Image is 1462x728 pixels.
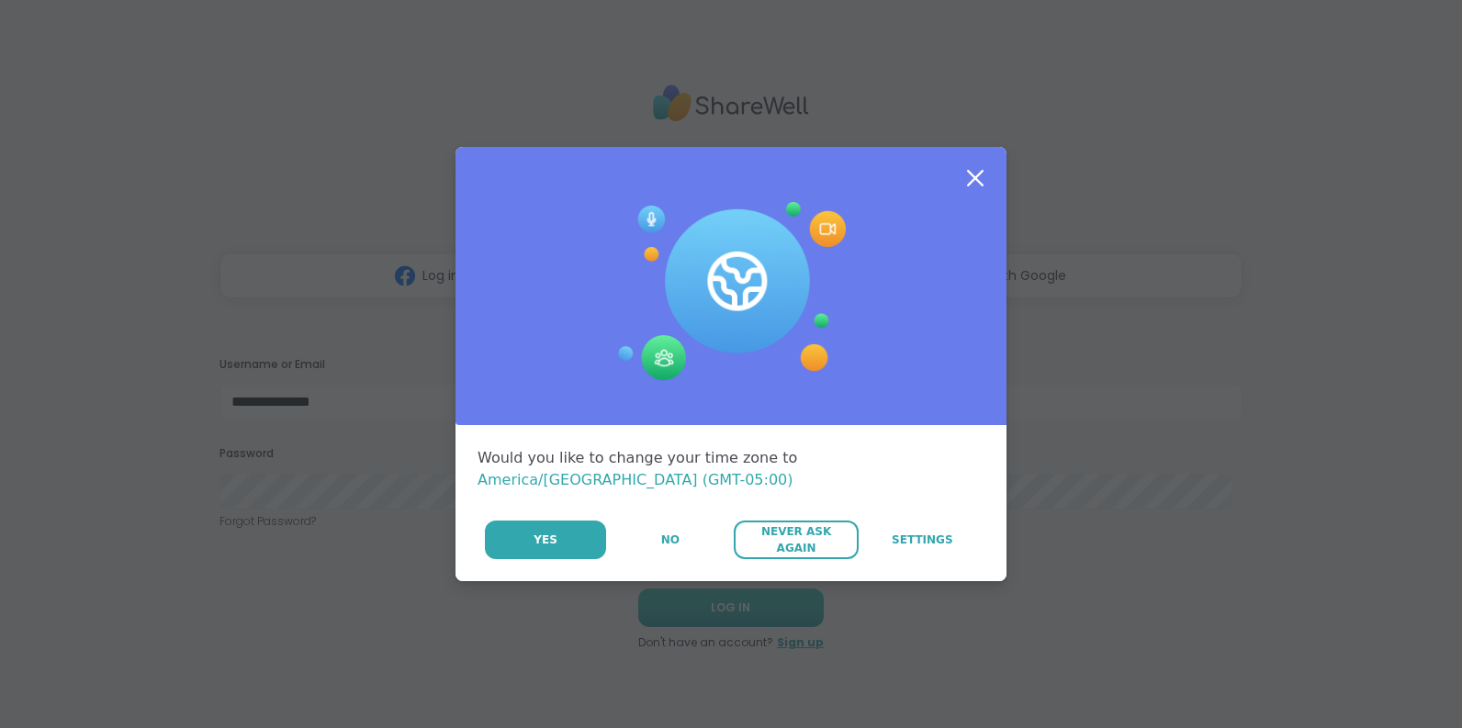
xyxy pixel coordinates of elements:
[616,202,846,382] img: Session Experience
[478,447,984,491] div: Would you like to change your time zone to
[743,523,849,556] span: Never Ask Again
[534,532,557,548] span: Yes
[478,471,793,488] span: America/[GEOGRAPHIC_DATA] (GMT-05:00)
[661,532,680,548] span: No
[734,521,858,559] button: Never Ask Again
[608,521,732,559] button: No
[485,521,606,559] button: Yes
[892,532,953,548] span: Settings
[860,521,984,559] a: Settings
